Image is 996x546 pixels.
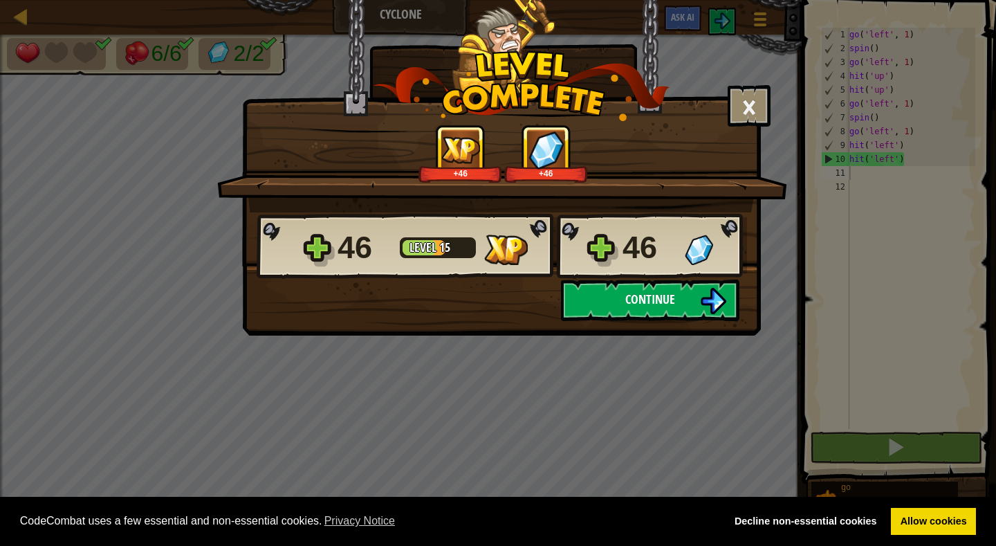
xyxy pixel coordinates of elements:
[561,280,739,321] button: Continue
[725,508,886,536] a: deny cookies
[421,168,499,179] div: +46
[441,136,480,163] img: XP Gained
[8,10,100,21] span: Hi. Need any help?
[484,235,528,265] img: XP Gained
[409,239,439,256] span: Level
[439,239,450,256] span: 15
[700,288,726,314] img: Continue
[891,508,976,536] a: allow cookies
[322,511,398,531] a: learn more about cookies
[507,168,585,179] div: +46
[528,131,564,169] img: Gems Gained
[20,511,714,531] span: CodeCombat uses a few essential and non-essential cookies.
[338,226,391,270] div: 46
[622,226,676,270] div: 46
[728,85,771,127] button: ×
[373,51,670,121] img: level_complete.png
[625,291,675,308] span: Continue
[685,235,713,265] img: Gems Gained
